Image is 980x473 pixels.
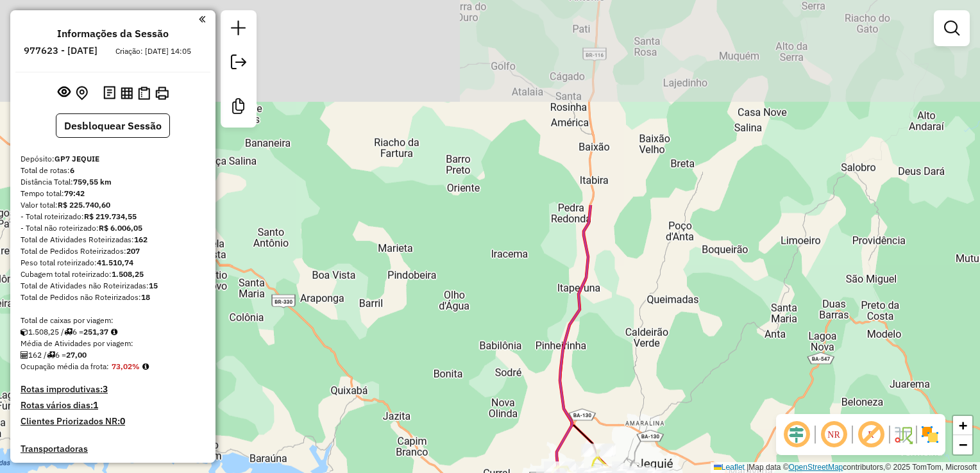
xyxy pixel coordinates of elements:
[21,444,205,454] h4: Transportadoras
[142,363,149,370] em: Média calculada utilizando a maior ocupação (%Peso ou %Cubagem) de cada rota da sessão. Rotas cro...
[111,328,117,336] i: Meta Caixas/viagem: 1,00 Diferença: 250,37
[83,327,108,336] strong: 251,37
[21,199,205,211] div: Valor total:
[953,435,972,454] a: Zoom out
[711,462,980,473] div: Map data © contributors,© 2025 TomTom, Microsoft
[47,351,55,359] i: Total de rotas
[64,328,72,336] i: Total de rotas
[84,212,137,221] strong: R$ 219.734,55
[21,257,205,269] div: Peso total roteirizado:
[818,419,849,450] span: Ocultar NR
[856,419,886,450] span: Exibir rótulo
[126,246,140,256] strong: 207
[21,326,205,338] div: 1.508,25 / 6 =
[21,328,28,336] i: Cubagem total roteirizado
[55,154,99,163] strong: GP7 JEQUIE
[21,234,205,245] div: Total de Atividades Roteirizadas:
[103,383,108,395] strong: 3
[21,384,205,395] h4: Rotas improdutivas:
[24,45,97,56] h6: 977623 - [DATE]
[21,351,28,359] i: Total de Atividades
[959,436,967,452] span: −
[21,222,205,234] div: - Total não roteirizado:
[112,361,140,371] strong: 73,02%
[21,361,109,371] span: Ocupação média da frota:
[21,338,205,349] div: Média de Atividades por viagem:
[120,415,125,427] strong: 0
[21,211,205,222] div: - Total roteirizado:
[153,84,171,103] button: Imprimir Rotas
[199,12,205,26] a: Clique aqui para minimizar o painel
[134,235,148,244] strong: 162
[57,28,169,40] h4: Informações da Sessão
[21,245,205,257] div: Total de Pedidos Roteirizados:
[73,83,90,103] button: Centralizar mapa no depósito ou ponto de apoio
[953,416,972,435] a: Zoom in
[73,177,112,187] strong: 759,55 km
[64,188,85,198] strong: 79:42
[97,258,133,267] strong: 41.510,74
[70,165,74,175] strong: 6
[58,200,110,210] strong: R$ 225.740,60
[21,292,205,303] div: Total de Pedidos não Roteirizados:
[21,165,205,176] div: Total de rotas:
[959,417,967,433] span: +
[21,176,205,188] div: Distância Total:
[141,292,150,302] strong: 18
[112,269,144,279] strong: 1.508,25
[226,15,251,44] a: Nova sessão e pesquisa
[893,424,913,445] img: Fluxo de ruas
[747,463,748,472] span: |
[21,400,205,411] h4: Rotas vários dias:
[21,315,205,326] div: Total de caixas por viagem:
[21,349,205,361] div: 162 / 6 =
[110,46,196,57] div: Criação: [DATE] 14:05
[21,188,205,199] div: Tempo total:
[135,84,153,103] button: Visualizar Romaneio
[226,49,251,78] a: Exportar sessão
[781,419,812,450] span: Ocultar deslocamento
[55,83,73,103] button: Exibir sessão original
[939,15,965,41] a: Exibir filtros
[21,153,205,165] div: Depósito:
[920,424,940,445] img: Exibir/Ocultar setores
[226,94,251,122] a: Criar modelo
[93,399,98,411] strong: 1
[714,463,745,472] a: Leaflet
[789,463,843,472] a: OpenStreetMap
[21,416,205,427] h4: Clientes Priorizados NR:
[101,83,118,103] button: Logs desbloquear sessão
[149,281,158,290] strong: 15
[66,350,87,360] strong: 27,00
[99,223,142,233] strong: R$ 6.006,05
[21,280,205,292] div: Total de Atividades não Roteirizadas:
[118,84,135,101] button: Visualizar relatório de Roteirização
[21,269,205,280] div: Cubagem total roteirizado:
[56,113,170,138] button: Desbloquear Sessão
